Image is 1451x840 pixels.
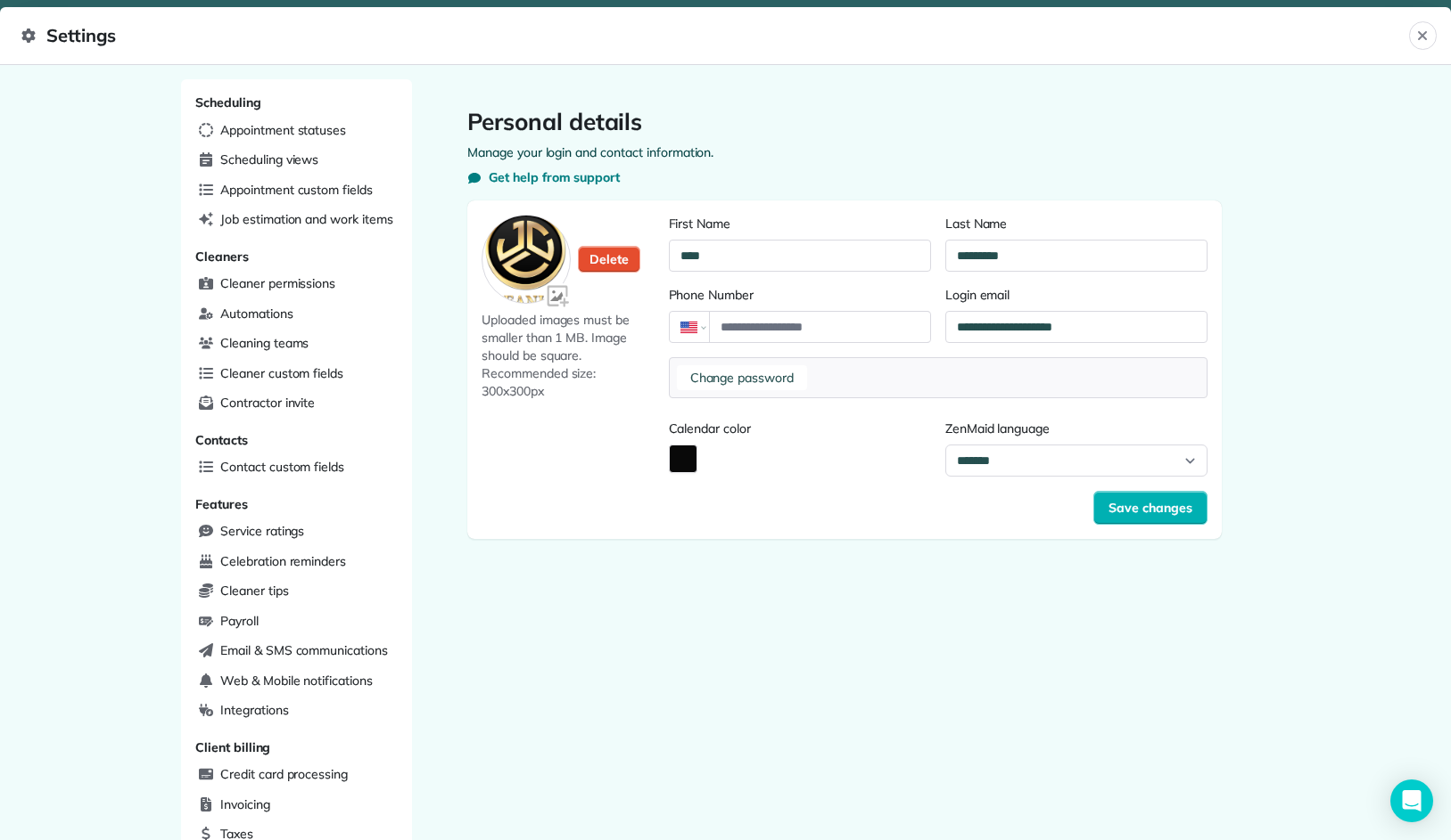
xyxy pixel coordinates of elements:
[192,518,401,545] a: Service ratings
[192,549,401,575] a: Celebration reminders
[220,364,343,382] span: Cleaner custom fields
[220,121,346,139] span: Appointment statuses
[220,394,315,412] span: Contractor invite
[192,578,401,605] a: Cleaner tips
[669,215,931,232] label: First Name
[195,496,248,512] span: Features
[220,795,270,813] span: Invoicing
[220,305,293,322] span: Automations
[192,792,401,819] a: Invoicing
[192,207,401,233] a: Job estimation and work items
[945,286,1208,304] label: Login email
[467,143,1222,161] p: Manage your login and contact information.
[192,668,401,695] a: Web & Mobile notifications
[220,181,373,199] span: Appointment custom fields
[220,582,289,599] span: Cleaner tips
[220,765,348,783] span: Credit card processing
[544,282,573,312] img: Avatar input
[945,420,1208,437] label: ZenMaid language
[945,215,1208,232] label: Last Name
[220,701,289,719] span: Integrations
[589,250,629,268] span: Delete
[192,390,401,417] a: Contractor invite
[192,330,401,357] a: Cleaning teams
[192,697,401,724] a: Integrations
[220,210,393,228] span: Job estimation and work items
[220,274,335,292] span: Cleaner permissions
[482,311,662,400] span: Uploaded images must be smaller than 1 MB. Image should be square. Recommended size: 300x300px
[669,444,697,473] button: Activate Color Picker
[21,21,1409,50] span: Settings
[195,249,249,265] span: Cleaners
[467,108,1222,136] h1: Personal details
[669,420,931,437] label: Calendar color
[1093,491,1208,525] button: Save changes
[220,612,259,630] span: Payroll
[220,552,346,570] span: Celebration reminders
[195,739,270,755] span: Client billing
[220,334,309,352] span: Cleaning teams
[192,361,401,387] a: Cleaner custom fields
[1109,499,1192,517] span: Save changes
[220,641,388,659] span: Email & SMS communications
[192,271,401,298] a: Cleaner permissions
[1409,21,1437,50] button: Close
[195,94,261,110] span: Scheduling
[220,522,304,540] span: Service ratings
[220,151,318,168] span: Scheduling views
[489,168,620,186] span: Get help from support
[220,458,344,476] span: Contact custom fields
[578,246,640,273] button: Delete
[192,762,401,788] a: Credit card processing
[192,454,401,481] a: Contact custom fields
[192,147,401,174] a: Scheduling views
[669,286,931,304] label: Phone Number
[1390,779,1433,822] div: Open Intercom Messenger
[192,177,401,204] a: Appointment custom fields
[195,432,248,448] span: Contacts
[192,608,401,635] a: Payroll
[192,638,401,665] a: Email & SMS communications
[192,118,401,144] a: Appointment statuses
[677,365,808,390] button: Change password
[192,301,401,328] a: Automations
[482,209,570,309] img: Avatar preview
[220,672,373,689] span: Web & Mobile notifications
[467,168,620,186] button: Get help from support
